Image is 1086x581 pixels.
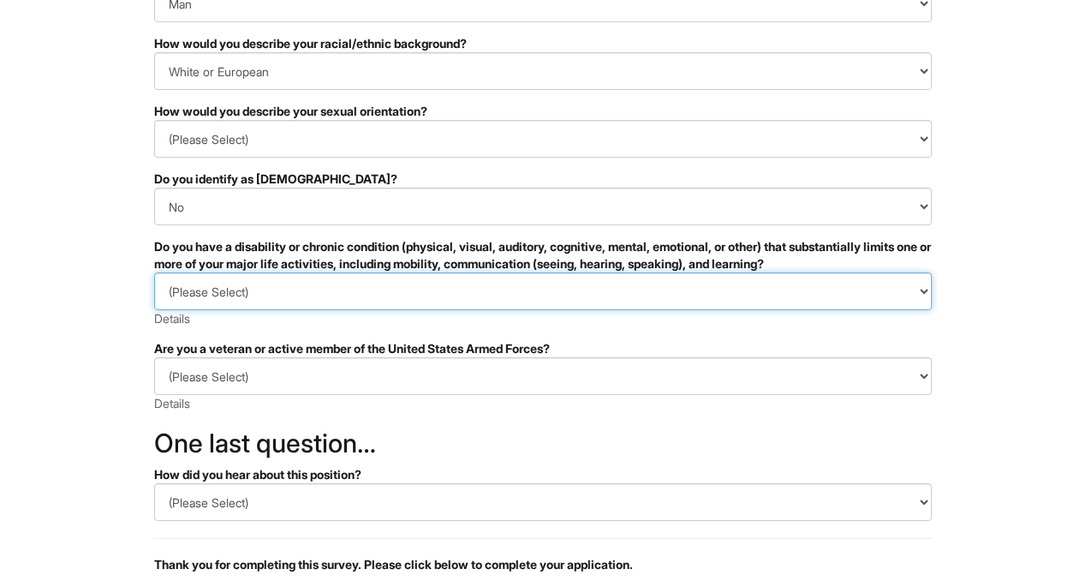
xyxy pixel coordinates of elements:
a: Details [154,311,190,326]
select: Do you identify as transgender? [154,188,932,225]
div: How would you describe your racial/ethnic background? [154,35,932,52]
div: Do you have a disability or chronic condition (physical, visual, auditory, cognitive, mental, emo... [154,238,932,273]
select: Do you have a disability or chronic condition (physical, visual, auditory, cognitive, mental, emo... [154,273,932,310]
div: Are you a veteran or active member of the United States Armed Forces? [154,340,932,357]
select: How would you describe your racial/ethnic background? [154,52,932,90]
div: Do you identify as [DEMOGRAPHIC_DATA]? [154,171,932,188]
p: Thank you for completing this survey. Please click below to complete your application. [154,556,932,573]
div: How did you hear about this position? [154,466,932,483]
select: How would you describe your sexual orientation? [154,120,932,158]
h2: One last question… [154,429,932,458]
select: How did you hear about this position? [154,483,932,521]
select: Are you a veteran or active member of the United States Armed Forces? [154,357,932,395]
div: How would you describe your sexual orientation? [154,103,932,120]
a: Details [154,396,190,410]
